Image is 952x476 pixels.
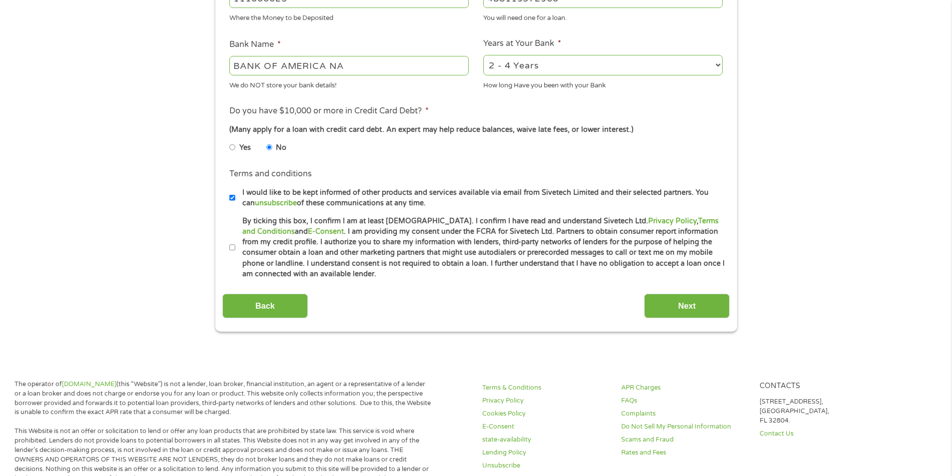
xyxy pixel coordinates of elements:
[483,10,723,23] div: You will need one for a loan.
[229,169,312,179] label: Terms and conditions
[482,448,609,458] a: Lending Policy
[482,461,609,471] a: Unsubscribe
[621,383,748,393] a: APR Charges
[621,396,748,406] a: FAQs
[482,383,609,393] a: Terms & Conditions
[229,39,281,50] label: Bank Name
[644,294,730,318] input: Next
[482,409,609,419] a: Cookies Policy
[308,227,344,236] a: E-Consent
[222,294,308,318] input: Back
[483,38,561,49] label: Years at Your Bank
[482,435,609,445] a: state-availability
[648,217,697,225] a: Privacy Policy
[482,396,609,406] a: Privacy Policy
[621,448,748,458] a: Rates and Fees
[62,380,116,388] a: [DOMAIN_NAME]
[229,77,469,90] div: We do NOT store your bank details!
[255,199,297,207] a: unsubscribe
[239,142,251,153] label: Yes
[621,435,748,445] a: Scams and Fraud
[14,380,431,418] p: The operator of (this “Website”) is not a lender, loan broker, financial institution, an agent or...
[760,397,887,426] p: [STREET_ADDRESS], [GEOGRAPHIC_DATA], FL 32804.
[235,187,726,209] label: I would like to be kept informed of other products and services available via email from Sivetech...
[621,422,748,432] a: Do Not Sell My Personal Information
[229,124,722,135] div: (Many apply for a loan with credit card debt. An expert may help reduce balances, waive late fees...
[276,142,286,153] label: No
[760,429,887,439] a: Contact Us
[235,216,726,280] label: By ticking this box, I confirm I am at least [DEMOGRAPHIC_DATA]. I confirm I have read and unders...
[229,10,469,23] div: Where the Money to be Deposited
[229,106,429,116] label: Do you have $10,000 or more in Credit Card Debt?
[242,217,719,236] a: Terms and Conditions
[621,409,748,419] a: Complaints
[482,422,609,432] a: E-Consent
[760,382,887,391] h4: Contacts
[483,77,723,90] div: How long Have you been with your Bank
